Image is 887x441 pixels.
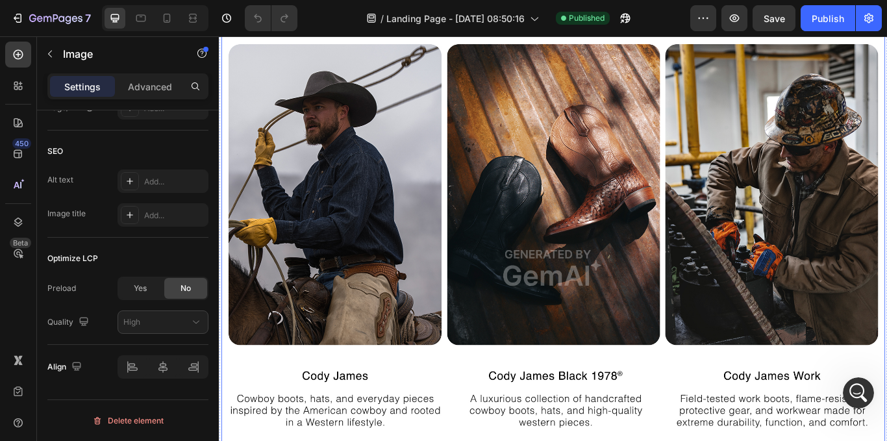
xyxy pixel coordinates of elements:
button: Save [753,5,795,31]
div: Add... [144,210,205,221]
iframe: Intercom live chat [843,377,874,409]
span: Landing Page - [DATE] 08:50:16 [386,12,525,25]
p: Advanced [128,80,172,94]
div: Align [47,359,84,376]
div: Image title [47,208,86,220]
div: Optimize LCP [47,253,98,264]
span: No [181,283,191,294]
span: Published [569,12,605,24]
div: Preload [47,283,76,294]
span: / [381,12,384,25]
div: 450 [12,138,31,149]
div: SEO [47,145,63,157]
div: Delete element [92,413,164,429]
button: 7 [5,5,97,31]
div: Undo/Redo [245,5,297,31]
button: Delete element [47,410,208,431]
button: Publish [801,5,855,31]
div: Beta [10,238,31,248]
p: Settings [64,80,101,94]
div: Publish [812,12,844,25]
iframe: Design area [219,36,887,441]
div: Quality [47,314,92,331]
span: Save [764,13,785,24]
span: Yes [134,283,147,294]
p: 7 [85,10,91,26]
div: Alt text [47,174,73,186]
p: Image [63,46,173,62]
div: Add... [144,176,205,188]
